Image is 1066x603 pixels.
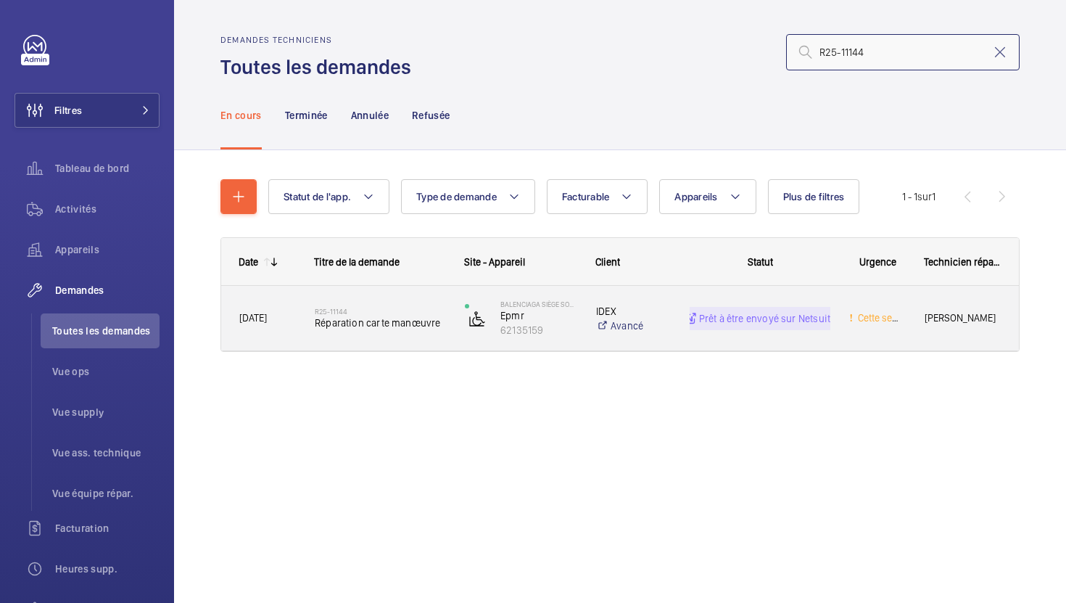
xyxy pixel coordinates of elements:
[220,35,420,45] h2: Demandes techniciens
[239,256,258,268] div: Date
[351,108,389,123] p: Annulée
[468,310,486,327] img: platform_lift.svg
[547,179,648,214] button: Facturable
[239,312,267,324] span: [DATE]
[220,54,420,81] h1: Toutes les demandes
[55,161,160,176] span: Tableau de bord
[55,283,160,298] span: Demandes
[464,256,525,268] span: Site - Appareil
[314,256,400,268] span: Titre de la demande
[595,256,620,268] span: Client
[55,521,160,536] span: Facturation
[596,319,671,333] a: Avancé
[284,191,351,202] span: Statut de l'app.
[855,312,920,324] span: Cette semaine
[52,486,160,501] span: Vue équipe répar.
[699,311,836,326] p: Prêt à être envoyé sur Netsuite
[54,103,82,118] span: Filtres
[416,191,497,202] span: Type de demande
[859,256,896,268] span: Urgence
[596,304,671,319] p: IDEX
[562,191,610,202] span: Facturable
[315,307,446,316] h2: R25-11144
[500,308,577,323] p: Epmr
[52,324,160,338] span: Toutes les demandes
[401,179,535,214] button: Type de demande
[924,256,1001,268] span: Technicien réparateur
[659,179,756,214] button: Appareils
[902,192,935,202] span: 1 - 1 1
[783,191,845,202] span: Plus de filtres
[917,191,932,202] span: sur
[786,34,1020,70] input: Chercher par numéro demande ou de devis
[500,300,577,308] p: Balenciaga siège social
[220,108,262,123] p: En cours
[55,242,160,257] span: Appareils
[748,256,773,268] span: Statut
[52,405,160,419] span: Vue supply
[55,202,160,216] span: Activités
[768,179,860,214] button: Plus de filtres
[285,108,328,123] p: Terminée
[315,316,446,330] span: Réparation carte manœuvre
[15,93,160,128] button: Filtres
[500,323,577,337] p: 62135159
[52,446,160,460] span: Vue ass. technique
[52,364,160,379] span: Vue ops
[925,310,1001,327] span: [PERSON_NAME]
[55,562,160,576] span: Heures supp.
[674,191,717,202] span: Appareils
[268,179,389,214] button: Statut de l'app.
[412,108,450,123] p: Refusée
